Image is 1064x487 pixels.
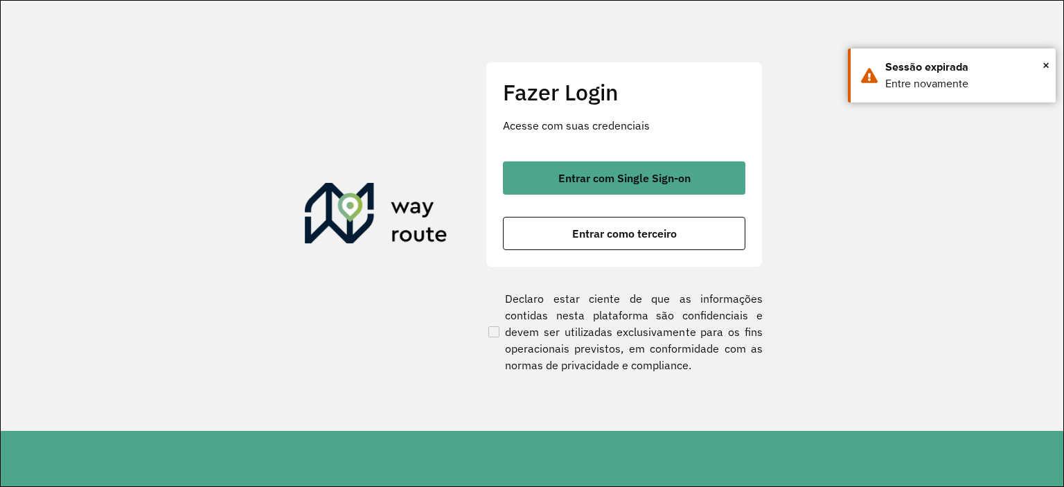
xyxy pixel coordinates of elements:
button: button [503,217,745,250]
button: button [503,161,745,195]
h2: Fazer Login [503,79,745,105]
label: Declaro estar ciente de que as informações contidas nesta plataforma são confidenciais e devem se... [486,290,763,373]
button: Close [1043,55,1049,76]
img: Roteirizador AmbevTech [305,183,447,249]
p: Acesse com suas credenciais [503,117,745,134]
span: Entrar com Single Sign-on [558,172,691,184]
span: Entrar como terceiro [572,228,677,239]
div: Entre novamente [885,76,1045,92]
span: × [1043,55,1049,76]
div: Sessão expirada [885,59,1045,76]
